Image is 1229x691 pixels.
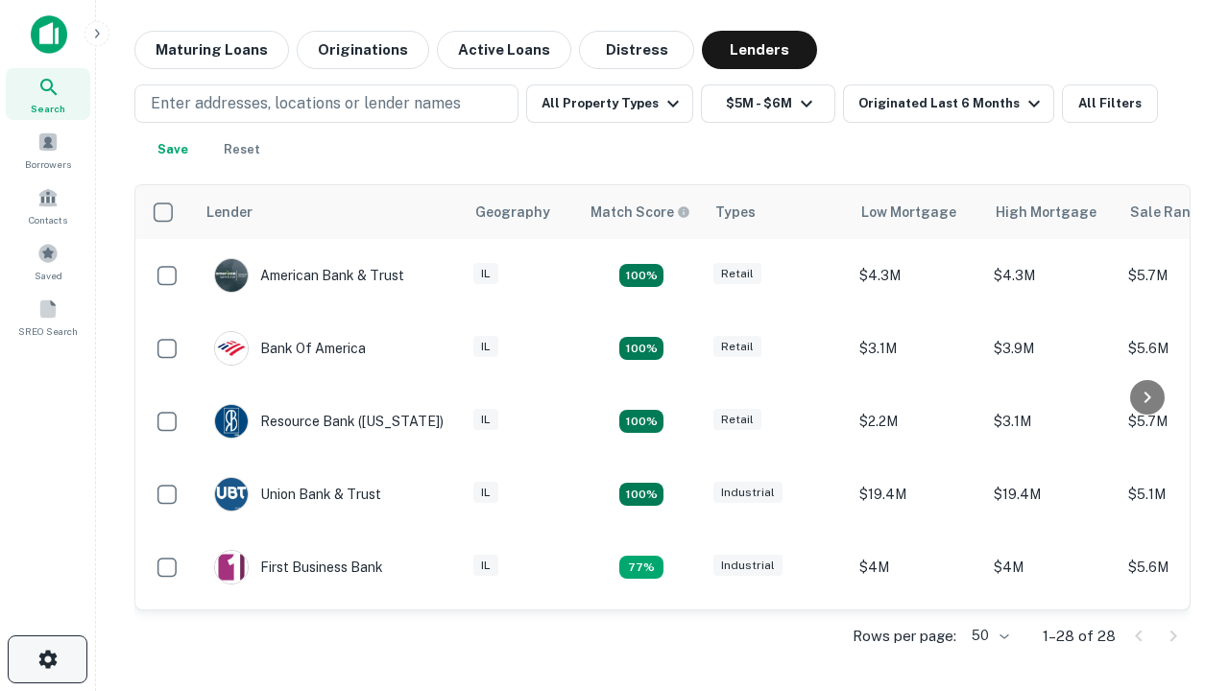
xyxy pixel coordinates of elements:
div: Originated Last 6 Months [858,92,1046,115]
div: Matching Properties: 3, hasApolloMatch: undefined [619,556,663,579]
td: $19.4M [984,458,1119,531]
img: picture [215,551,248,584]
div: 50 [964,622,1012,650]
div: Industrial [713,482,783,504]
div: Retail [713,409,761,431]
td: $4.2M [984,604,1119,677]
div: Industrial [713,555,783,577]
button: Lenders [702,31,817,69]
div: Resource Bank ([US_STATE]) [214,404,444,439]
div: First Business Bank [214,550,383,584]
div: Capitalize uses an advanced AI algorithm to match your search with the best lender. The match sco... [590,202,690,223]
a: Search [6,68,90,120]
td: $4.3M [984,239,1119,312]
th: High Mortgage [984,185,1119,239]
div: American Bank & Trust [214,258,404,293]
p: Enter addresses, locations or lender names [151,92,461,115]
button: All Property Types [526,84,693,123]
button: Distress [579,31,694,69]
button: Save your search to get updates of matches that match your search criteria. [142,131,204,169]
div: IL [473,336,498,358]
button: $5M - $6M [701,84,835,123]
div: Matching Properties: 7, hasApolloMatch: undefined [619,264,663,287]
div: Matching Properties: 4, hasApolloMatch: undefined [619,483,663,506]
img: capitalize-icon.png [31,15,67,54]
td: $3.9M [984,312,1119,385]
button: Originated Last 6 Months [843,84,1054,123]
div: IL [473,263,498,285]
th: Low Mortgage [850,185,984,239]
div: Retail [713,336,761,358]
th: Capitalize uses an advanced AI algorithm to match your search with the best lender. The match sco... [579,185,704,239]
td: $3.1M [984,385,1119,458]
span: Search [31,101,65,116]
img: picture [215,478,248,511]
a: Contacts [6,179,90,231]
td: $19.4M [850,458,984,531]
button: Enter addresses, locations or lender names [134,84,518,123]
button: All Filters [1062,84,1158,123]
span: Contacts [29,212,67,227]
p: Rows per page: [853,625,956,648]
span: SREO Search [18,323,78,339]
td: $4.3M [850,239,984,312]
th: Geography [464,185,579,239]
td: $4M [850,531,984,604]
div: Geography [475,201,550,224]
img: picture [215,332,248,365]
span: Saved [35,268,62,283]
td: $2.2M [850,385,984,458]
h6: Match Score [590,202,687,223]
p: 1–28 of 28 [1043,625,1116,648]
button: Active Loans [437,31,571,69]
button: Maturing Loans [134,31,289,69]
th: Lender [195,185,464,239]
div: Union Bank & Trust [214,477,381,512]
div: Low Mortgage [861,201,956,224]
div: High Mortgage [996,201,1096,224]
div: Types [715,201,756,224]
img: picture [215,405,248,438]
a: Saved [6,235,90,287]
div: IL [473,482,498,504]
iframe: Chat Widget [1133,476,1229,568]
div: Retail [713,263,761,285]
button: Reset [211,131,273,169]
td: $3.9M [850,604,984,677]
div: IL [473,409,498,431]
a: Borrowers [6,124,90,176]
img: picture [215,259,248,292]
span: Borrowers [25,156,71,172]
div: Bank Of America [214,331,366,366]
div: Lender [206,201,253,224]
button: Originations [297,31,429,69]
td: $4M [984,531,1119,604]
div: Matching Properties: 4, hasApolloMatch: undefined [619,410,663,433]
a: SREO Search [6,291,90,343]
div: IL [473,555,498,577]
td: $3.1M [850,312,984,385]
div: Matching Properties: 4, hasApolloMatch: undefined [619,337,663,360]
th: Types [704,185,850,239]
